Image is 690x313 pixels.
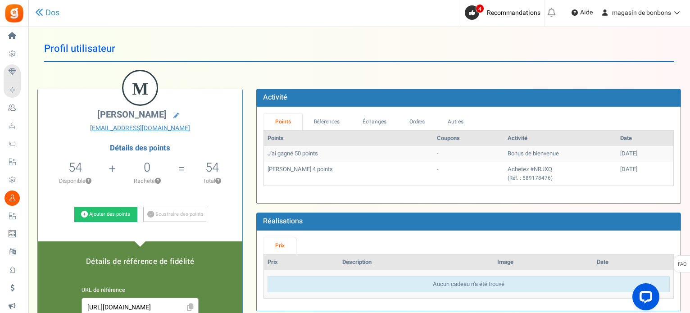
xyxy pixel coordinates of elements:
[44,41,115,56] font: Profil utilisateur
[74,207,137,222] a: Ajouter des points
[205,159,219,177] font: 54
[398,113,436,130] a: Ordres
[436,113,475,130] a: Autres
[268,149,318,158] font: J'ai gagné 50 points
[144,159,150,177] font: 0
[620,149,637,158] font: [DATE]
[59,177,86,185] font: Disponible
[342,258,372,266] font: Description
[448,118,463,126] font: Autres
[508,165,552,173] font: Achetez #NRJXQ
[508,149,559,158] font: Bonus de bienvenue
[620,134,632,142] font: Date
[314,118,340,126] font: Références
[45,124,236,133] a: [EMAIL_ADDRESS][DOMAIN_NAME]
[437,165,439,173] font: -
[597,258,608,266] font: Date
[263,113,302,130] a: Points
[437,149,439,158] font: -
[86,256,194,267] font: Détails de référence de fidélité
[433,280,504,288] font: Aucun cadeau n'a été trouvé
[465,5,544,20] a: 4 Recommandations
[409,118,425,126] font: Ordres
[132,79,148,98] font: M
[678,260,687,268] font: FAQ
[497,258,513,266] font: Image
[143,207,206,222] a: Soustraire des points
[437,134,460,142] font: Coupons
[478,5,481,13] font: 4
[351,113,398,130] a: Échanges
[612,8,671,18] font: magasin de bonbons
[203,177,215,185] font: Total
[363,118,386,126] font: Échanges
[90,123,190,133] font: [EMAIL_ADDRESS][DOMAIN_NAME]
[134,177,155,185] font: Racheté
[487,8,540,18] font: Recommandations
[4,3,24,23] img: gratification
[275,118,291,126] font: Points
[508,174,553,182] font: (Réf. : 589178476)
[268,134,284,142] font: Points
[508,134,527,142] font: Activité
[263,216,303,227] font: Réalisations
[620,165,637,173] font: [DATE]
[268,258,278,266] font: Prix
[302,113,351,130] a: Références
[110,142,170,154] font: Détails des points
[275,241,285,249] font: Prix
[580,8,593,17] font: Aide
[268,165,333,173] font: [PERSON_NAME] 4 points
[68,159,82,177] font: 54
[155,210,204,218] font: Soustraire des points
[89,210,130,218] font: Ajouter des points
[568,5,596,20] a: Aide
[263,92,287,103] font: Activité
[82,286,125,294] font: URL de référence
[97,108,167,121] font: [PERSON_NAME]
